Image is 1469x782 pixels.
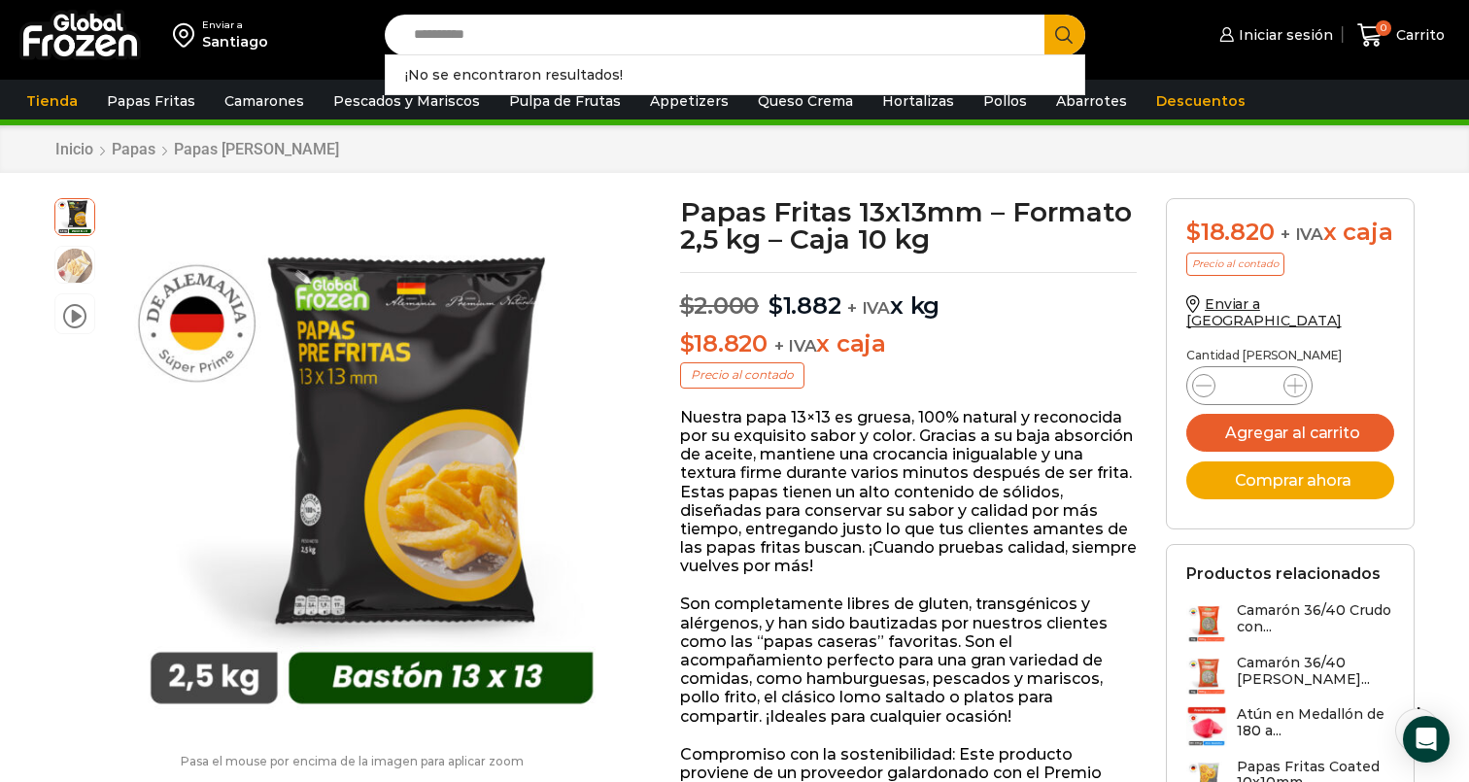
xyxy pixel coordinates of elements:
button: Comprar ahora [1186,461,1394,499]
button: Search button [1044,15,1085,55]
p: Precio al contado [1186,253,1284,276]
span: Iniciar sesión [1234,25,1333,45]
a: Iniciar sesión [1214,16,1333,54]
a: Hortalizas [872,83,964,119]
p: Pasa el mouse por encima de la imagen para aplicar zoom [54,755,651,768]
span: $ [680,329,695,357]
p: Cantidad [PERSON_NAME] [1186,349,1394,362]
p: Son completamente libres de gluten, transgénicos y alérgenos, y han sido bautizadas por nuestros ... [680,595,1138,725]
a: Tienda [17,83,87,119]
span: 0 [1376,20,1391,36]
h3: Camarón 36/40 Crudo con... [1237,602,1394,635]
bdi: 2.000 [680,291,760,320]
div: Open Intercom Messenger [1403,716,1450,763]
a: Camarón 36/40 [PERSON_NAME]... [1186,655,1394,697]
a: Pollos [974,83,1037,119]
h3: Atún en Medallón de 180 a... [1237,706,1394,739]
a: Queso Crema [748,83,863,119]
div: Enviar a [202,18,268,32]
p: Nuestra papa 13×13 es gruesa, 100% natural y reconocida por su exquisito sabor y color. Gracias a... [680,408,1138,576]
span: Carrito [1391,25,1445,45]
a: Atún en Medallón de 180 a... [1186,706,1394,748]
h2: Productos relacionados [1186,564,1381,583]
div: x caja [1186,219,1394,247]
div: Santiago [202,32,268,51]
button: Agregar al carrito [1186,414,1394,452]
a: Appetizers [640,83,738,119]
a: Pescados y Mariscos [324,83,490,119]
p: Precio al contado [680,362,804,388]
span: $ [769,291,783,320]
bdi: 18.820 [1186,218,1274,246]
a: 0 Carrito [1352,13,1450,58]
p: x kg [680,272,1138,321]
h3: Camarón 36/40 [PERSON_NAME]... [1237,655,1394,688]
a: Abarrotes [1046,83,1137,119]
span: $ [1186,218,1201,246]
input: Product quantity [1231,372,1268,399]
h1: Papas Fritas 13x13mm – Formato 2,5 kg – Caja 10 kg [680,198,1138,253]
a: Papas [PERSON_NAME] [173,140,340,158]
span: + IVA [847,298,890,318]
span: + IVA [774,336,817,356]
a: Papas Fritas [97,83,205,119]
a: Papas [111,140,156,158]
bdi: 18.820 [680,329,768,357]
span: $ [680,291,695,320]
span: + IVA [1281,224,1323,244]
div: ¡No se encontraron resultados! [386,65,1084,85]
span: 13-x-13-2kg [55,196,94,235]
p: x caja [680,330,1138,358]
a: Enviar a [GEOGRAPHIC_DATA] [1186,295,1342,329]
img: address-field-icon.svg [173,18,202,51]
bdi: 1.882 [769,291,841,320]
a: Camarones [215,83,314,119]
nav: Breadcrumb [54,140,340,158]
a: Inicio [54,140,94,158]
span: 13×13 [55,247,94,286]
a: Camarón 36/40 Crudo con... [1186,602,1394,644]
a: Pulpa de Frutas [499,83,631,119]
a: Descuentos [1146,83,1255,119]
